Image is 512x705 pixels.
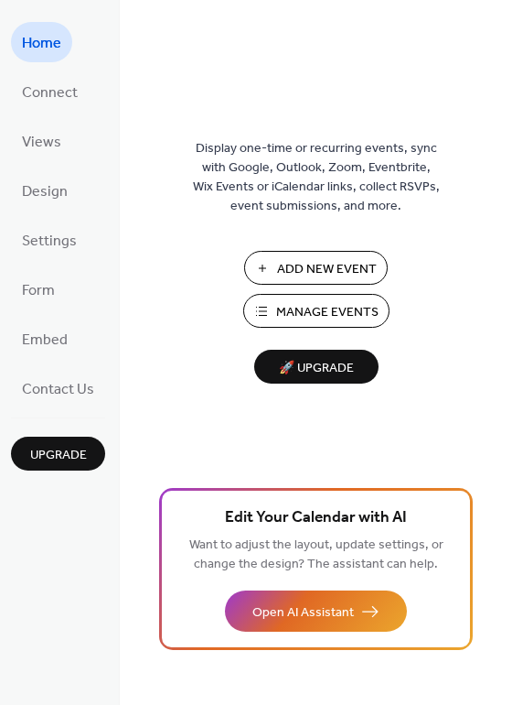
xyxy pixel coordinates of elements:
button: Add New Event [244,251,388,285]
span: Contact Us [22,375,94,405]
span: Want to adjust the layout, update settings, or change the design? The assistant can help. [189,533,443,577]
button: Manage Events [243,294,389,328]
span: Upgrade [30,446,87,465]
span: Views [22,128,61,157]
button: Open AI Assistant [225,591,407,632]
span: Connect [22,79,78,108]
span: Home [22,29,61,59]
a: Home [11,22,72,62]
a: Form [11,269,66,309]
span: 🚀 Upgrade [265,356,368,381]
button: Upgrade [11,437,105,471]
a: Connect [11,71,89,112]
span: Manage Events [276,303,379,322]
span: Add New Event [277,260,377,279]
span: Form [22,277,55,306]
button: 🚀 Upgrade [254,350,379,384]
span: Design [22,178,68,207]
a: Embed [11,319,79,359]
a: Views [11,121,72,161]
span: Display one-time or recurring events, sync with Google, Outlook, Zoom, Eventbrite, Wix Events or ... [193,139,440,216]
span: Settings [22,227,77,256]
span: Edit Your Calendar with AI [225,505,407,531]
a: Settings [11,220,88,260]
a: Design [11,170,79,211]
span: Embed [22,326,68,355]
a: Contact Us [11,368,105,408]
span: Open AI Assistant [252,603,354,623]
